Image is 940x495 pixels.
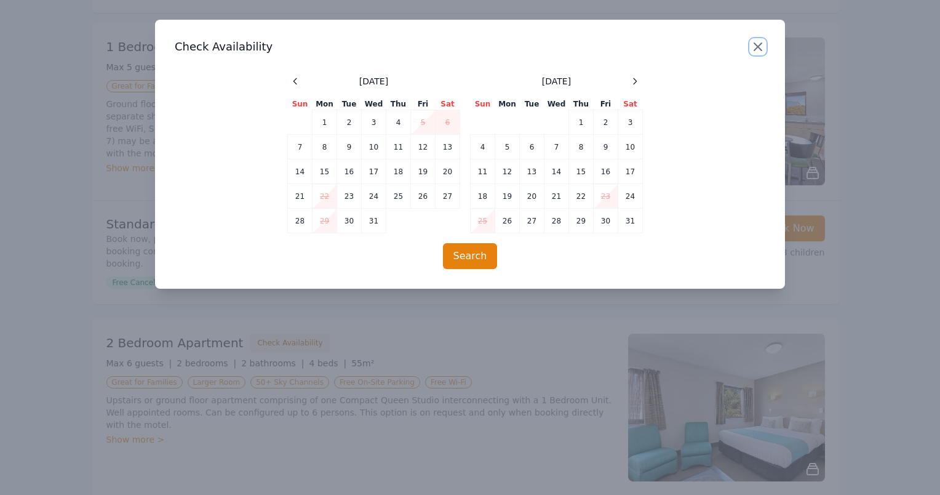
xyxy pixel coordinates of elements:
td: 12 [495,159,520,184]
td: 16 [337,159,362,184]
td: 26 [411,184,436,209]
td: 24 [362,184,386,209]
td: 6 [520,135,544,159]
th: Mon [313,99,337,110]
td: 9 [594,135,618,159]
span: [DATE] [542,75,571,87]
td: 14 [544,159,569,184]
td: 17 [362,159,386,184]
td: 21 [288,184,313,209]
td: 7 [288,135,313,159]
td: 31 [362,209,386,233]
td: 5 [411,110,436,135]
td: 28 [544,209,569,233]
td: 26 [495,209,520,233]
td: 19 [411,159,436,184]
td: 22 [313,184,337,209]
td: 4 [471,135,495,159]
td: 20 [520,184,544,209]
th: Wed [362,99,386,110]
td: 3 [618,110,643,135]
td: 29 [569,209,594,233]
td: 19 [495,184,520,209]
td: 3 [362,110,386,135]
td: 25 [471,209,495,233]
th: Sun [471,99,495,110]
td: 18 [386,159,411,184]
th: Sun [288,99,313,110]
td: 13 [520,159,544,184]
td: 28 [288,209,313,233]
td: 15 [313,159,337,184]
td: 14 [288,159,313,184]
td: 30 [337,209,362,233]
th: Tue [337,99,362,110]
th: Sat [436,99,460,110]
td: 29 [313,209,337,233]
td: 23 [337,184,362,209]
td: 9 [337,135,362,159]
td: 12 [411,135,436,159]
td: 8 [313,135,337,159]
td: 21 [544,184,569,209]
th: Tue [520,99,544,110]
td: 4 [386,110,411,135]
td: 10 [618,135,643,159]
td: 2 [594,110,618,135]
td: 6 [436,110,460,135]
td: 23 [594,184,618,209]
td: 20 [436,159,460,184]
button: Search [443,243,498,269]
td: 24 [618,184,643,209]
td: 5 [495,135,520,159]
th: Thu [569,99,594,110]
td: 31 [618,209,643,233]
td: 10 [362,135,386,159]
td: 27 [436,184,460,209]
td: 8 [569,135,594,159]
td: 17 [618,159,643,184]
td: 15 [569,159,594,184]
td: 2 [337,110,362,135]
th: Thu [386,99,411,110]
td: 11 [471,159,495,184]
th: Fri [411,99,436,110]
td: 7 [544,135,569,159]
span: [DATE] [359,75,388,87]
h3: Check Availability [175,39,765,54]
td: 1 [313,110,337,135]
td: 30 [594,209,618,233]
th: Fri [594,99,618,110]
td: 22 [569,184,594,209]
th: Sat [618,99,643,110]
td: 27 [520,209,544,233]
td: 18 [471,184,495,209]
td: 16 [594,159,618,184]
td: 1 [569,110,594,135]
td: 25 [386,184,411,209]
td: 11 [386,135,411,159]
td: 13 [436,135,460,159]
th: Wed [544,99,569,110]
th: Mon [495,99,520,110]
